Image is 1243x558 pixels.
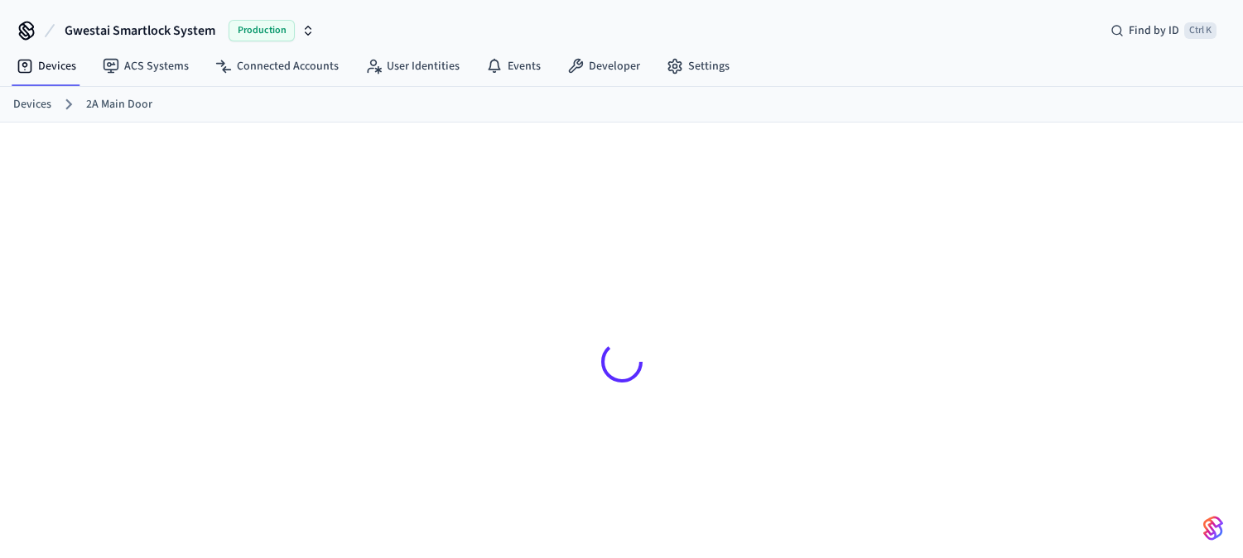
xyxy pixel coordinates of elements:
img: SeamLogoGradient.69752ec5.svg [1203,515,1223,541]
div: Find by IDCtrl K [1097,16,1230,46]
a: Devices [13,96,51,113]
span: Production [229,20,295,41]
a: Devices [3,51,89,81]
a: Connected Accounts [202,51,352,81]
span: Find by ID [1129,22,1179,39]
a: 2A Main Door [86,96,152,113]
span: Ctrl K [1184,22,1217,39]
span: Gwestai Smartlock System [65,21,215,41]
a: Developer [554,51,653,81]
a: ACS Systems [89,51,202,81]
a: Events [473,51,554,81]
a: User Identities [352,51,473,81]
a: Settings [653,51,743,81]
